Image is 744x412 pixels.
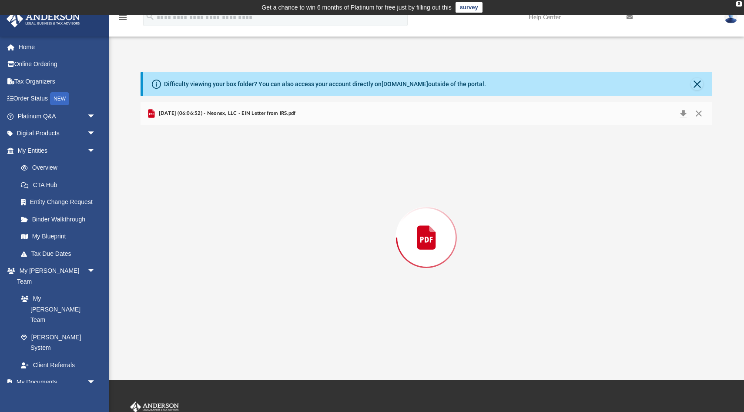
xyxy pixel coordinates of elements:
a: Overview [12,159,109,177]
a: My [PERSON_NAME] Teamarrow_drop_down [6,262,104,290]
span: arrow_drop_down [87,107,104,125]
a: CTA Hub [12,176,109,194]
span: arrow_drop_down [87,374,104,392]
a: Order StatusNEW [6,90,109,108]
a: Home [6,38,109,56]
a: [DOMAIN_NAME] [382,80,428,87]
div: Preview [141,102,712,350]
a: Platinum Q&Aarrow_drop_down [6,107,109,125]
div: Get a chance to win 6 months of Platinum for free just by filling out this [261,2,452,13]
a: Binder Walkthrough [12,211,109,228]
a: Entity Change Request [12,194,109,211]
a: [PERSON_NAME] System [12,328,104,356]
img: User Pic [724,11,737,23]
a: My [PERSON_NAME] Team [12,290,100,329]
span: [DATE] (06:06:52) - Neonex, LLC - EIN Letter from IRS.pdf [157,110,295,117]
button: Close [691,78,703,90]
span: arrow_drop_down [87,142,104,160]
a: Digital Productsarrow_drop_down [6,125,109,142]
button: Download [675,107,691,120]
div: NEW [50,92,69,105]
button: Close [691,107,707,120]
span: arrow_drop_down [87,125,104,143]
a: Online Ordering [6,56,109,73]
a: survey [456,2,483,13]
a: My Blueprint [12,228,104,245]
img: Anderson Advisors Platinum Portal [4,10,83,27]
i: menu [117,12,128,23]
span: arrow_drop_down [87,262,104,280]
a: Client Referrals [12,356,104,374]
a: menu [117,17,128,23]
i: search [145,12,155,21]
a: Tax Organizers [6,73,109,90]
a: My Entitiesarrow_drop_down [6,142,109,159]
div: Difficulty viewing your box folder? You can also access your account directly on outside of the p... [164,80,486,89]
div: close [736,1,742,7]
a: My Documentsarrow_drop_down [6,374,104,391]
a: Tax Due Dates [12,245,109,262]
